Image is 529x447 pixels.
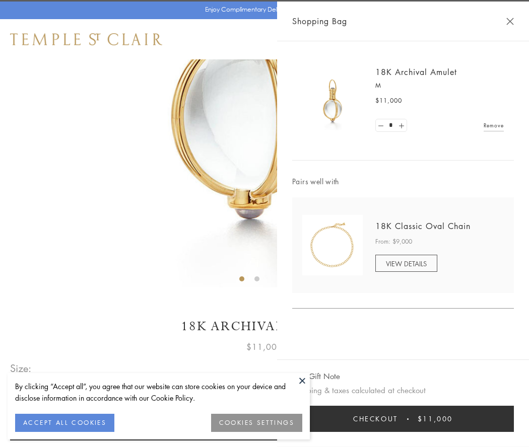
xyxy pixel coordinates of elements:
[205,5,319,15] p: Enjoy Complimentary Delivery & Returns
[15,414,114,432] button: ACCEPT ALL COOKIES
[246,340,283,353] span: $11,000
[292,176,514,187] span: Pairs well with
[375,96,402,106] span: $11,000
[353,413,398,424] span: Checkout
[484,120,504,131] a: Remove
[10,33,162,45] img: Temple St. Clair
[375,81,504,91] p: M
[375,220,471,232] a: 18K Classic Oval Chain
[302,215,363,275] img: N88865-OV18
[292,406,514,432] button: Checkout $11,000
[15,381,302,404] div: By clicking “Accept all”, you agree that our website can store cookies on your device and disclos...
[302,70,363,131] img: 18K Archival Amulet
[292,384,514,397] p: Shipping & taxes calculated at checkout
[375,66,457,78] a: 18K Archival Amulet
[292,370,340,383] button: Add Gift Note
[386,259,427,268] span: VIEW DETAILS
[10,360,32,377] span: Size:
[375,237,412,247] span: From: $9,000
[506,18,514,25] button: Close Shopping Bag
[376,119,386,132] a: Set quantity to 0
[10,318,519,335] h1: 18K Archival Amulet
[375,255,437,272] a: VIEW DETAILS
[211,414,302,432] button: COOKIES SETTINGS
[418,413,453,424] span: $11,000
[396,119,406,132] a: Set quantity to 2
[292,15,347,28] span: Shopping Bag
